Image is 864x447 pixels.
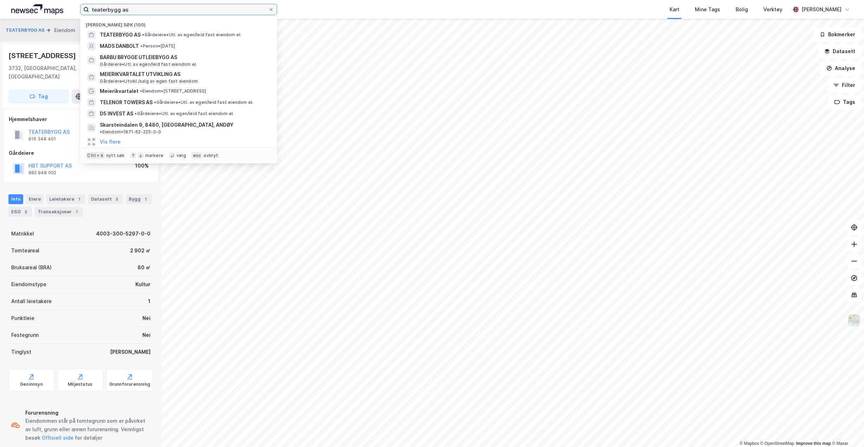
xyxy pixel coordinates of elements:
span: • [135,111,137,116]
div: Nei [142,331,151,339]
button: Datasett [818,44,861,58]
div: 7 [73,208,80,215]
div: Grunnforurensning [109,382,150,387]
div: Bolig [736,5,748,14]
div: Info [8,194,23,204]
span: TELENOR TOWERS AS [100,98,153,107]
div: Tinglyst [11,348,31,356]
div: Miljøstatus [68,382,92,387]
div: Nei [142,314,151,322]
img: logo.a4113a55bc3d86da70a041830d287a7e.svg [11,4,63,15]
div: 916 348 401 [28,136,56,142]
div: Bygg [126,194,152,204]
iframe: Chat Widget [829,413,864,447]
span: • [142,32,144,37]
span: • [140,88,142,94]
div: Matrikkel [11,229,34,238]
div: Forurensning [25,409,151,417]
span: Person • [DATE] [140,43,175,49]
div: Eiere [26,194,44,204]
span: Meierikvartalet [100,87,139,95]
div: Tomteareal [11,246,39,255]
div: 3732, [GEOGRAPHIC_DATA], [GEOGRAPHIC_DATA] [8,64,116,81]
div: ESG [8,207,32,217]
img: Z [847,314,861,327]
div: Datasett [88,194,123,204]
a: OpenStreetMap [760,441,794,446]
div: [PERSON_NAME] søk (100) [80,17,277,29]
div: Festegrunn [11,331,39,339]
div: nytt søk [106,153,125,158]
div: esc [192,152,203,159]
div: 2 902 ㎡ [130,246,151,255]
span: D5 INVEST AS [100,109,133,118]
div: [STREET_ADDRESS] [8,50,77,61]
span: MEIERIKVARTALET UTVIKLING AS [100,70,269,78]
button: TEATERBYGG AS [6,27,46,34]
button: Tags [828,95,861,109]
div: avbryt [204,153,218,158]
span: Eiendom • 1871-62-225-0-0 [100,129,161,135]
div: Bruksareal (BRA) [11,263,52,272]
div: markere [145,153,164,158]
div: Geoinnsyn [20,382,43,387]
span: MADS DANBOLT [100,42,139,50]
span: Gårdeiere • Utvikl./salg av egen fast eiendom [100,78,198,84]
div: Leietakere [46,194,85,204]
input: Søk på adresse, matrikkel, gårdeiere, leietakere eller personer [89,4,268,15]
a: Mapbox [740,441,759,446]
div: Punktleie [11,314,34,322]
div: Eiendomstype [11,280,46,289]
div: 1 [142,196,149,203]
span: • [140,43,142,49]
span: • [154,100,156,105]
span: TEATERBYGG AS [100,31,141,39]
a: Improve this map [796,441,831,446]
button: Bokmerker [814,27,861,42]
div: 1 [76,196,83,203]
div: 1 [148,297,151,306]
span: Gårdeiere • Utl. av egen/leid fast eiendom el. [135,111,234,117]
div: 982 948 002 [28,170,56,176]
span: Gårdeiere • Utl. av egen/leid fast eiendom el. [100,62,197,67]
div: Kart [670,5,679,14]
div: 3 [113,196,120,203]
span: Skarsteindalen 9, 8480, [GEOGRAPHIC_DATA], ANDØY [100,121,233,129]
div: Verktøy [763,5,782,14]
div: Hjemmelshaver [9,115,153,124]
div: Ctrl + k [86,152,105,159]
div: 4003-300-5297-0-0 [96,229,151,238]
span: Gårdeiere • Utl. av egen/leid fast eiendom el. [154,100,253,105]
div: Gårdeiere [9,149,153,157]
span: BARBU BRYGGE UTLEIEBYGG AS [100,53,269,62]
button: Vis flere [100,138,121,146]
button: Tag [8,89,69,103]
div: 80 ㎡ [137,263,151,272]
span: Gårdeiere • Utl. av egen/leid fast eiendom el. [142,32,241,38]
div: Transaksjoner [35,207,83,217]
div: Eiendommen står på tomtegrunn som er påvirket av luft, grunn eller annen forurensning. Vennligst ... [25,417,151,442]
button: Analyse [820,61,861,75]
div: [PERSON_NAME] [110,348,151,356]
button: Filter [827,78,861,92]
div: 3 [22,208,29,215]
div: velg [177,153,186,158]
div: Eiendom [54,26,75,34]
div: Kultur [135,280,151,289]
span: Eiendom • [STREET_ADDRESS] [140,88,206,94]
div: 100% [135,162,149,170]
span: • [100,129,102,134]
div: Antall leietakere [11,297,52,306]
div: Mine Tags [695,5,720,14]
div: [PERSON_NAME] [801,5,841,14]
